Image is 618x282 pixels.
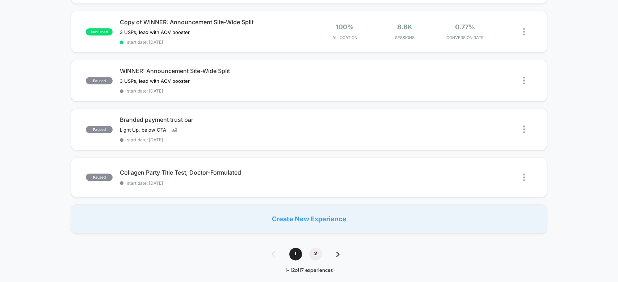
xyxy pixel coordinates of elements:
span: paused [86,174,113,181]
span: CONVERSION RATE [437,35,493,40]
span: WINNER: Announcement Site-Wide Split [120,67,308,74]
div: Create New Experience [71,204,547,233]
span: start date: [DATE] [120,39,308,45]
span: Allocation [332,35,357,40]
span: published [86,28,113,35]
span: 8.8k [397,23,412,31]
span: Branded payment trust bar [120,116,308,123]
span: start date: [DATE] [120,180,308,186]
span: 100% [336,23,354,31]
span: 2 [309,248,322,260]
span: Copy of WINNER: Announcement Site-Wide Split [120,18,308,26]
span: 3 USPs, lead with AOV booster [120,78,190,84]
span: Sessions [377,35,433,40]
img: pagination forward [336,252,340,257]
img: close [523,28,525,35]
span: start date: [DATE] [120,88,308,94]
span: 0.77% [455,23,475,31]
span: Light Up, below CTA [120,127,166,133]
img: close [523,77,525,84]
span: start date: [DATE] [120,137,308,142]
span: paused [86,77,113,84]
span: Collagen Party Title Test, Doctor-Formulated [120,169,308,176]
span: 3 USPs, lead with AOV booster [120,29,190,35]
img: close [523,174,525,181]
img: close [523,125,525,133]
div: 1 - 12 of 17 experiences [264,268,354,274]
span: 1 [289,248,302,260]
span: paused [86,126,113,133]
